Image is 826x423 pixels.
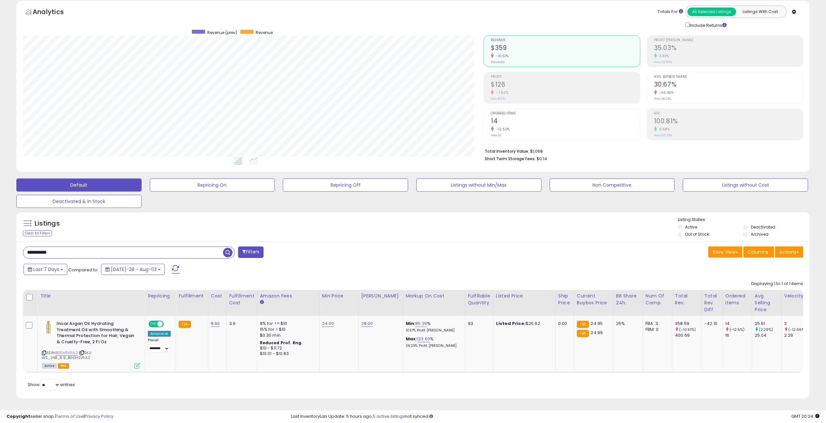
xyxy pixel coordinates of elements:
div: 0.00 [558,321,569,327]
div: -42.10 [704,321,717,327]
div: % [406,321,460,333]
button: Listings without Min/Max [416,178,542,192]
div: Fulfillable Quantity [468,293,490,306]
h5: Analytics [33,7,77,18]
span: Show: entries [28,381,75,388]
button: Default [16,178,142,192]
div: $25.92 [496,321,550,327]
div: 93 [468,321,488,327]
div: Ordered Items [725,293,749,306]
p: 39.29% Profit [PERSON_NAME] [406,344,460,348]
h2: 14 [491,117,640,126]
small: FBA [577,330,589,337]
div: 358.59 [675,321,701,327]
div: 16 [725,332,752,338]
b: Min: [406,320,416,327]
span: Revenue [491,39,640,42]
small: 3.33% [657,54,669,59]
div: $0.30 min [260,332,314,338]
span: | SKU: WS_248_8.9_B00HSV1UL2 [42,350,92,360]
a: B00HSV1UL2 [55,350,78,356]
div: 14 [725,321,752,327]
button: [DATE]-28 - Aug-03 [101,264,165,275]
small: Prev: $136 [491,97,505,101]
span: ROI [654,112,803,115]
button: Listings without Cost [683,178,808,192]
div: Velocity [784,293,808,299]
div: 25.04 [755,332,781,338]
li: $1,068 [485,147,798,155]
a: 85.39 [415,320,427,327]
b: Max: [406,336,417,342]
b: Total Inventory Value: [485,148,529,154]
div: Include Returns [680,21,734,29]
span: ON [149,321,157,327]
div: 3.9 [229,321,252,327]
h2: 100.81% [654,117,803,126]
small: Prev: 16 [491,133,501,137]
span: Columns [748,249,768,255]
span: 24.99 [591,330,603,336]
button: Actions [775,246,803,258]
a: 5 active listings [373,413,405,419]
span: Compared to: [68,267,98,273]
button: Columns [743,246,774,258]
small: Prev: 33.90% [654,60,672,64]
b: Reduced Prof. Rng. [260,340,303,346]
span: 24.95 [591,320,603,327]
div: Ship Price [558,293,571,306]
div: Fulfillment [179,293,205,299]
small: (-12.5%) [730,327,745,332]
button: Last 7 Days [24,264,67,275]
div: Repricing [148,293,173,299]
div: seller snap | | [7,414,113,420]
div: Title [40,293,142,299]
small: Amazon Fees. [260,299,264,305]
div: Displaying 1 to 1 of 1 items [751,281,803,287]
button: Listings With Cost [736,8,784,16]
div: Clear All Filters [23,230,52,236]
div: Preset: [148,338,171,353]
div: 25.61 [755,321,781,327]
h5: Listings [35,219,60,228]
div: Markup on Cost [406,293,462,299]
div: FBA: 3 [645,321,667,327]
small: (2.28%) [759,327,773,332]
label: Active [685,224,697,230]
span: Avg. Buybox Share [654,75,803,79]
p: 31.67% Profit [PERSON_NAME] [406,328,460,333]
div: 25% [616,321,638,327]
small: Prev: 48.29% [654,97,671,101]
small: -12.50% [494,127,510,132]
div: Total Rev. [675,293,699,306]
span: OFF [163,321,173,327]
div: Cost [211,293,224,299]
small: Prev: 95.39% [654,133,672,137]
small: FBA [179,321,191,328]
span: Revenue [256,30,273,35]
div: Listed Price [496,293,553,299]
button: Repricing On [150,178,275,192]
div: Avg Selling Price [755,293,779,313]
small: FBA [577,321,589,328]
div: 15% for > $10 [260,327,314,332]
small: 5.68% [657,127,670,132]
div: [PERSON_NAME] [361,293,400,299]
h2: $359 [491,44,640,53]
div: Min Price [322,293,356,299]
a: Privacy Policy [85,413,113,419]
h2: $126 [491,81,640,90]
small: (-12.66%) [788,327,806,332]
label: Archived [751,231,768,237]
h2: 30.67% [654,81,803,90]
div: $10 - $11.72 [260,346,314,351]
span: All listings currently available for purchase on Amazon [42,363,57,369]
a: Terms of Use [56,413,84,419]
span: $0.14 [537,156,547,162]
span: Revenue (prev) [207,30,237,35]
b: Inoar Argan Oil Hydrating Treatment Oil with Smoothing & Thermal Protection for Hair, Vegan & Cru... [57,321,136,347]
span: Profit [PERSON_NAME] [654,39,803,42]
a: 8.90 [211,320,220,327]
div: BB Share 24h. [616,293,640,306]
div: 2.29 [784,332,811,338]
